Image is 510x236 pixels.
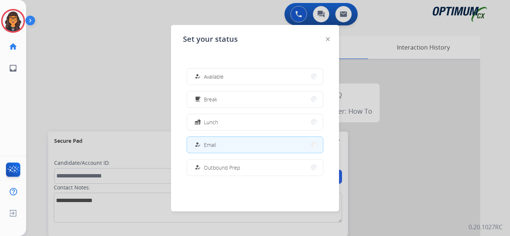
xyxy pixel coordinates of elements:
[204,164,240,172] span: Outbound Prep
[195,164,201,171] mat-icon: how_to_reg
[204,141,216,149] span: Email
[9,42,18,51] mat-icon: home
[195,119,201,125] mat-icon: fastfood
[3,10,24,31] img: avatar
[195,73,201,80] mat-icon: how_to_reg
[195,142,201,148] mat-icon: how_to_reg
[187,114,323,130] button: Lunch
[204,73,224,81] span: Available
[187,160,323,176] button: Outbound Prep
[187,69,323,85] button: Available
[183,34,238,44] span: Set your status
[187,91,323,107] button: Break
[326,37,330,41] img: close-button
[195,96,201,103] mat-icon: free_breakfast
[469,223,503,232] p: 0.20.1027RC
[204,118,218,126] span: Lunch
[204,95,217,103] span: Break
[187,137,323,153] button: Email
[9,64,18,73] mat-icon: inbox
